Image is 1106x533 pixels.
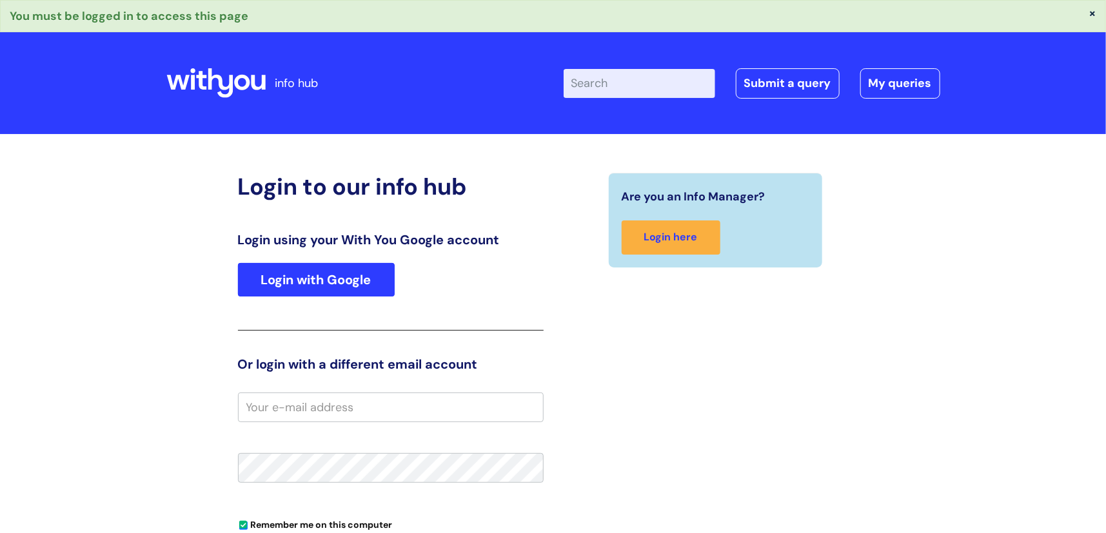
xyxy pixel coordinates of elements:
h3: Login using your With You Google account [238,232,544,247]
input: Your e-mail address [238,392,544,422]
p: info hub [275,73,319,93]
a: Login here [622,220,720,255]
span: Are you an Info Manager? [622,186,765,207]
input: Remember me on this computer [239,521,248,530]
label: Remember me on this computer [238,516,393,530]
h3: Or login with a different email account [238,356,544,372]
a: My queries [860,68,940,98]
a: Login with Google [238,263,395,296]
h2: Login to our info hub [238,173,544,200]
input: Search [564,69,715,97]
a: Submit a query [736,68,840,98]
button: × [1089,7,1096,19]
